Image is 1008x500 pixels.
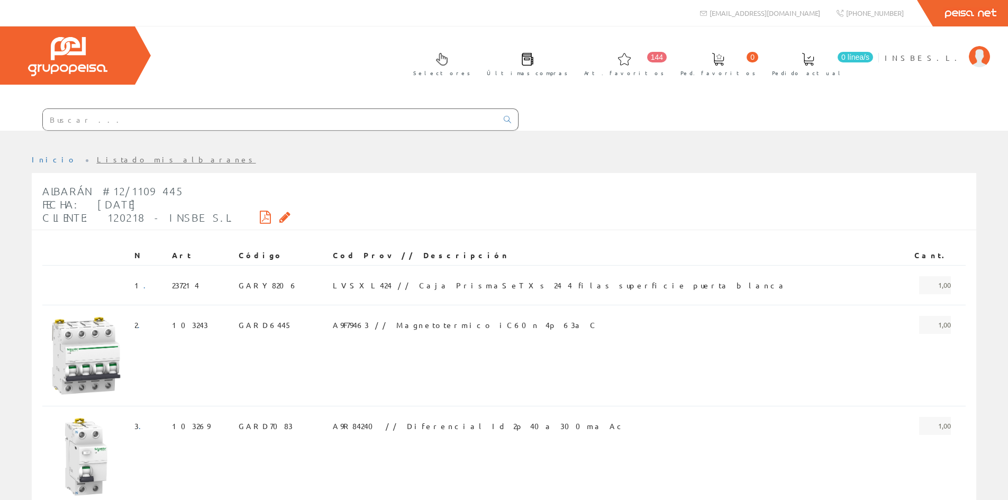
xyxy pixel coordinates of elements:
span: 144 [647,52,667,62]
th: Código [234,246,329,265]
a: Selectores [403,44,476,83]
span: Últimas compras [487,68,568,78]
a: . [139,421,148,431]
img: Foto artículo (150x150) [47,316,126,395]
span: [PHONE_NUMBER] [846,8,904,17]
span: 237214 [172,276,199,294]
a: Inicio [32,154,77,164]
span: A9R84240 // Diferencial Id 2p 40a 300ma Ac [333,417,625,435]
span: GARY8206 [239,276,298,294]
span: 103269 [172,417,210,435]
a: Listado mis albaranes [97,154,256,164]
span: INSBE S.L. [885,52,964,63]
span: GARD7083 [239,417,293,435]
span: LVSXL424 // Caja PrismaSeT Xs 24 4 filas superficie puerta blanca [333,276,787,294]
a: INSBE S.L. [885,44,990,54]
span: GARD6445 [239,316,292,334]
span: 1 [134,276,152,294]
span: 3 [134,417,148,435]
span: Albarán #12/1109445 Fecha: [DATE] Cliente: 120218 - INSBE S.L. [42,185,234,224]
span: 1,00 [919,276,951,294]
input: Buscar ... [43,109,497,130]
span: Pedido actual [772,68,844,78]
span: [EMAIL_ADDRESS][DOMAIN_NAME] [710,8,820,17]
span: 1,00 [919,316,951,334]
span: 103243 [172,316,208,334]
span: 2 [134,316,147,334]
th: N [130,246,168,265]
img: Foto artículo (150x150) [47,417,126,496]
i: Solicitar por email copia firmada [279,213,290,221]
span: Ped. favoritos [680,68,756,78]
th: Cant. [900,246,955,265]
span: Selectores [413,68,470,78]
span: 0 [747,52,758,62]
span: 1,00 [919,417,951,435]
a: . [143,280,152,290]
a: Últimas compras [476,44,573,83]
th: Art [168,246,234,265]
img: Grupo Peisa [28,37,107,76]
a: 144 Art. favoritos [574,44,669,83]
span: A9F79463 // Magnetotermico iC60n 4p 63a C [333,316,597,334]
span: 0 línea/s [838,52,873,62]
i: Descargar PDF [260,213,271,221]
a: . [138,320,147,330]
th: Cod Prov // Descripción [329,246,900,265]
span: Art. favoritos [584,68,664,78]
